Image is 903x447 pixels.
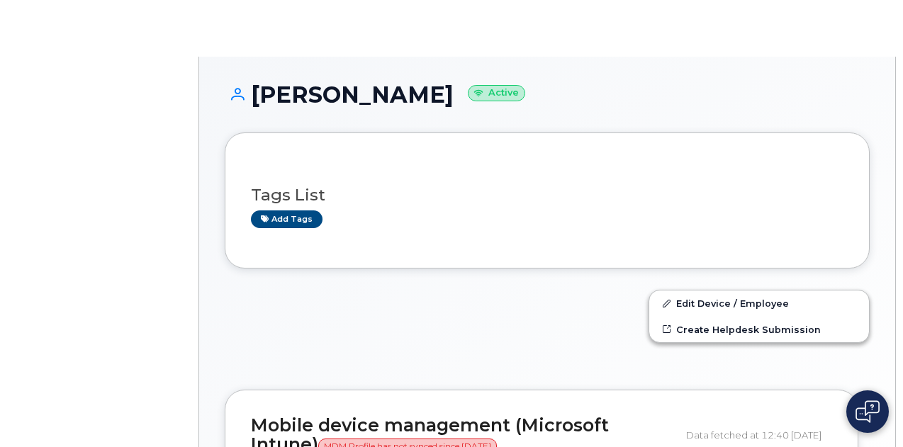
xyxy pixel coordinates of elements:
[251,186,843,204] h3: Tags List
[468,85,525,101] small: Active
[251,210,322,228] a: Add tags
[225,82,870,107] h1: [PERSON_NAME]
[649,317,869,342] a: Create Helpdesk Submission
[856,400,880,423] img: Open chat
[649,290,869,316] a: Edit Device / Employee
